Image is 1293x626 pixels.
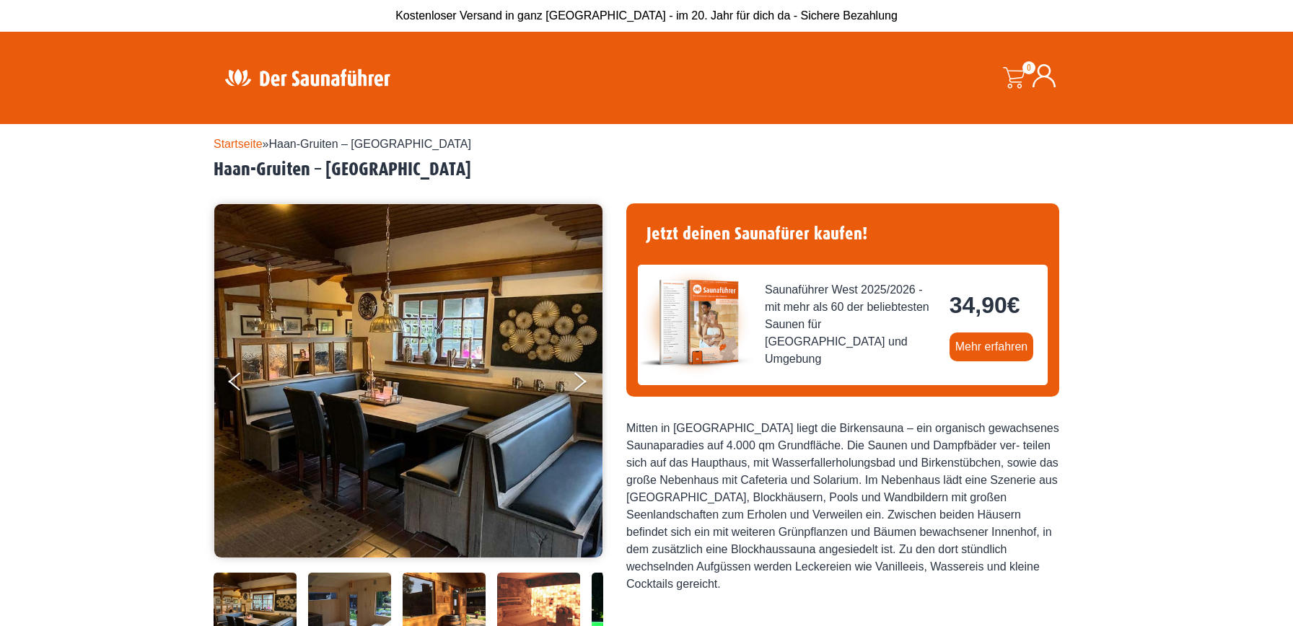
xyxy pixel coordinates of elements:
span: 0 [1022,61,1035,74]
a: Startseite [214,138,263,150]
button: Previous [229,366,265,402]
a: Mehr erfahren [950,332,1034,361]
span: Haan-Gruiten – [GEOGRAPHIC_DATA] [269,138,471,150]
img: der-saunafuehrer-2025-west.jpg [638,265,753,380]
span: Saunaführer West 2025/2026 - mit mehr als 60 der beliebtesten Saunen für [GEOGRAPHIC_DATA] und Um... [765,281,938,368]
button: Next [571,366,608,402]
div: Mitten in [GEOGRAPHIC_DATA] liegt die Birkensauna – ein organisch gewachsenes Saunaparadies auf 4... [626,420,1059,593]
bdi: 34,90 [950,292,1020,318]
h2: Haan-Gruiten – [GEOGRAPHIC_DATA] [214,159,1079,181]
h4: Jetzt deinen Saunafürer kaufen! [638,215,1048,253]
span: » [214,138,471,150]
span: Kostenloser Versand in ganz [GEOGRAPHIC_DATA] - im 20. Jahr für dich da - Sichere Bezahlung [395,9,898,22]
span: € [1007,292,1020,318]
